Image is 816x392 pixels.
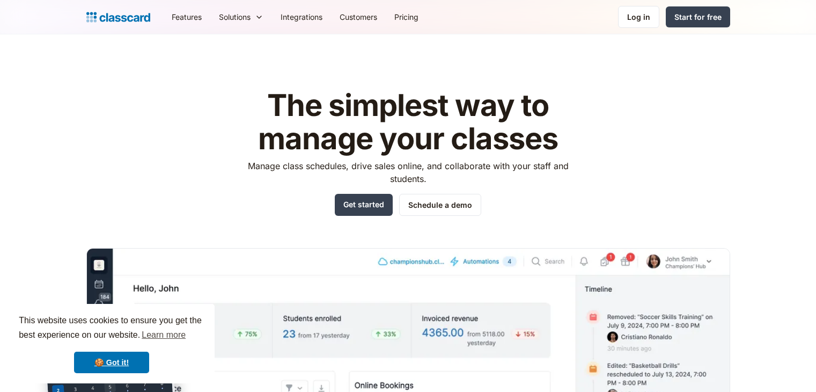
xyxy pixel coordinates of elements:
a: Customers [331,5,386,29]
div: cookieconsent [9,304,215,383]
a: learn more about cookies [140,327,187,343]
a: Pricing [386,5,427,29]
div: Solutions [219,11,251,23]
a: Schedule a demo [399,194,481,216]
h1: The simplest way to manage your classes [238,89,578,155]
div: Log in [627,11,650,23]
a: Features [163,5,210,29]
a: Start for free [666,6,730,27]
a: Log in [618,6,659,28]
p: Manage class schedules, drive sales online, and collaborate with your staff and students. [238,159,578,185]
a: Integrations [272,5,331,29]
span: This website uses cookies to ensure you get the best experience on our website. [19,314,204,343]
a: dismiss cookie message [74,352,149,373]
a: home [86,10,150,25]
a: Get started [335,194,393,216]
div: Solutions [210,5,272,29]
div: Start for free [674,11,722,23]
